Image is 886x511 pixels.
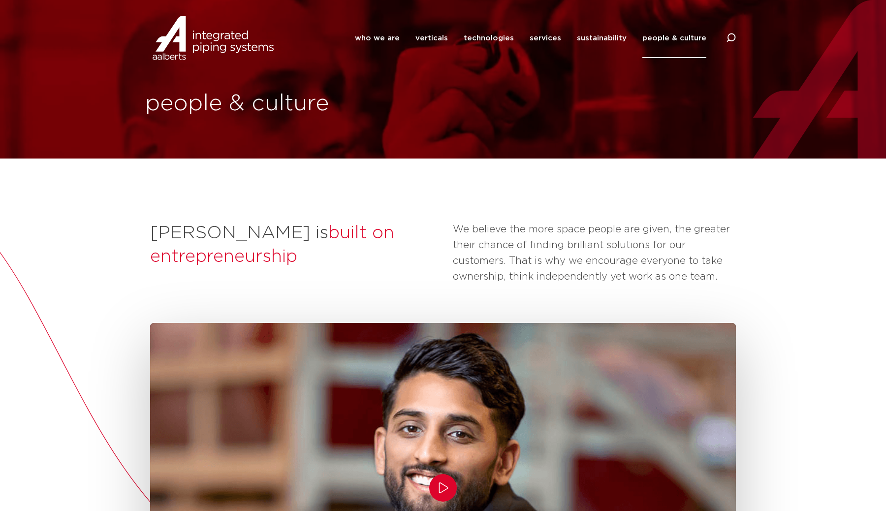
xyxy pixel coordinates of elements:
a: technologies [464,18,514,58]
a: services [530,18,561,58]
nav: Menu [355,18,706,58]
a: verticals [415,18,448,58]
h2: [PERSON_NAME] is [150,222,443,269]
span: built on entrepreneurship [150,224,394,265]
button: Play/Pause [429,474,457,502]
a: who we are [355,18,400,58]
p: We believe the more space people are given, the greater their chance of finding brilliant solutio... [453,222,736,285]
a: people & culture [642,18,706,58]
a: sustainability [577,18,627,58]
h1: people & culture [145,88,438,120]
